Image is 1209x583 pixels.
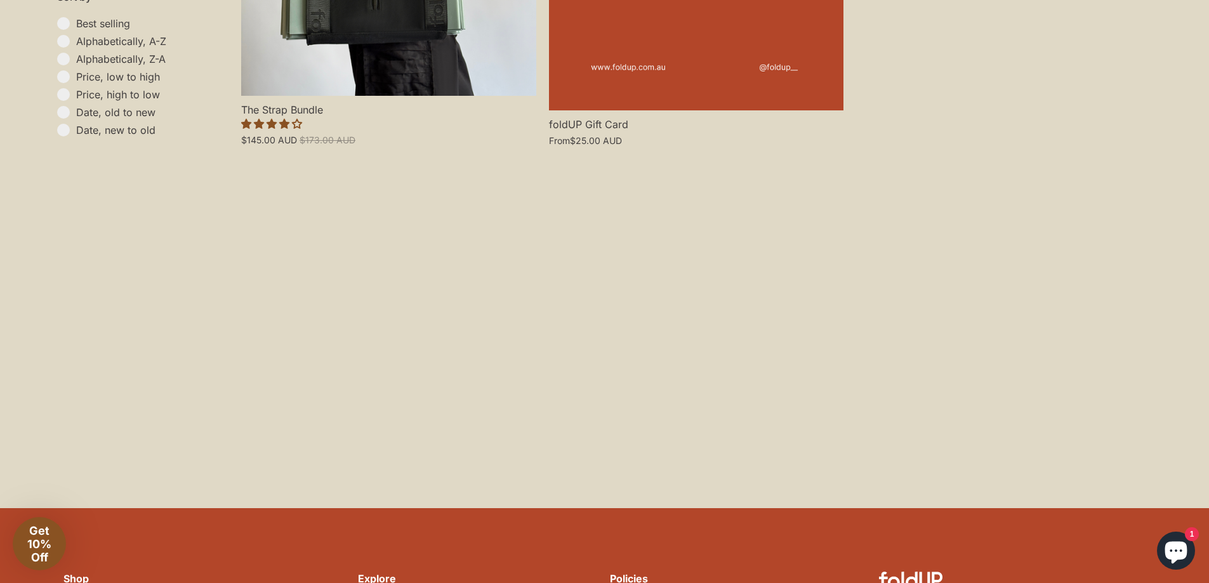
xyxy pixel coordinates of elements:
[27,524,51,564] span: Get 10% Off
[13,517,66,570] div: Get 10% Off
[549,110,844,131] span: foldUP Gift Card
[76,70,209,83] span: Price, low to high
[76,35,209,48] span: Alphabetically, A-Z
[241,134,297,145] span: $145.00 AUD
[549,131,844,147] div: From
[570,135,622,146] span: $25.00 AUD
[241,96,536,146] a: The Strap Bundle 4.00 stars $145.00 AUD $173.00 AUD
[76,17,209,30] span: Best selling
[76,88,209,101] span: Price, high to low
[1153,532,1199,573] inbox-online-store-chat: Shopify online store chat
[241,96,536,117] span: The Strap Bundle
[549,110,844,147] a: foldUP Gift Card From$25.00 AUD
[76,53,209,65] span: Alphabetically, Z-A
[241,117,302,130] span: 4.00 stars
[76,106,209,119] span: Date, old to new
[76,124,209,136] span: Date, new to old
[300,134,355,145] span: $173.00 AUD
